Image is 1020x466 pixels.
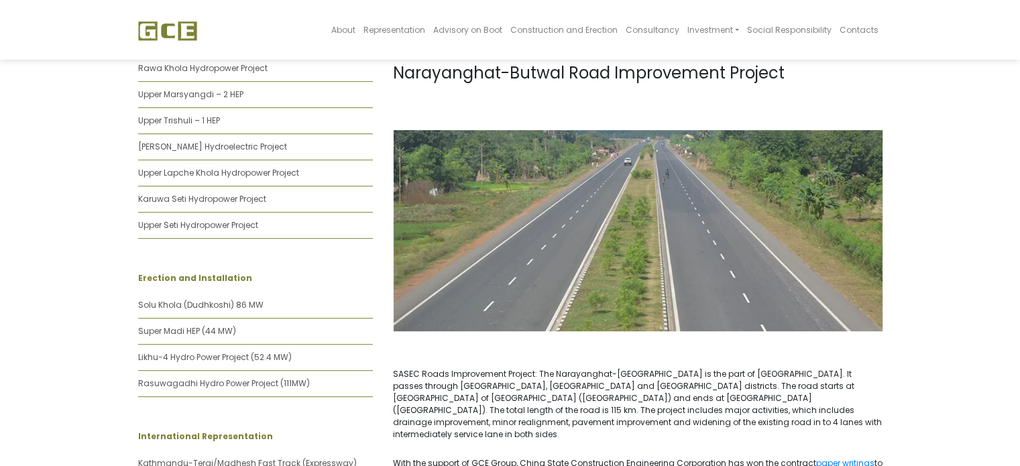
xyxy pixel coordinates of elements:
a: Upper Trishuli – 1 HEP [138,115,220,126]
p: Erection and Installation [138,272,373,284]
a: Advisory on Boot [429,4,506,56]
a: Upper Lapche Khola Hydropower Project [138,167,299,178]
p: SASEC Roads Improvement Project: The Narayanghat-[GEOGRAPHIC_DATA] is the part of [GEOGRAPHIC_DAT... [393,368,883,441]
a: Construction and Erection [506,4,621,56]
a: Likhu-4 Hydro Power Project (52.4 MW) [138,351,292,363]
h1: Narayanghat-Butwal Road Improvement Project [393,64,883,83]
a: Contacts [836,4,883,56]
p: International Representation [138,430,373,443]
a: Consultancy [621,4,683,56]
a: Investment [683,4,742,56]
span: Social Responsibility [747,24,832,36]
span: Contacts [840,24,879,36]
a: Karuwa Seti Hydropower Project [138,193,266,205]
a: Representation [359,4,429,56]
span: Advisory on Boot [433,24,502,36]
span: Construction and Erection [510,24,617,36]
a: Social Responsibility [743,4,836,56]
a: Upper Seti Hydropower Project [138,219,258,231]
img: NRB.jpg [393,130,883,331]
a: Rasuwagadhi Hydro Power Project (111MW) [138,377,310,389]
span: About [331,24,355,36]
a: [PERSON_NAME] Hydroelectric Project [138,141,287,152]
span: Consultancy [625,24,679,36]
a: Solu Khola (Dudhkoshi) 86 MW [138,299,264,310]
a: About [327,4,359,56]
img: GCE Group [138,21,197,41]
a: Upper Marsyangdi – 2 HEP [138,89,243,100]
span: Representation [363,24,424,36]
span: Investment [687,24,732,36]
a: Super Madi HEP (44 MW) [138,325,236,337]
a: Rawa Khola Hydropower Project [138,62,268,74]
